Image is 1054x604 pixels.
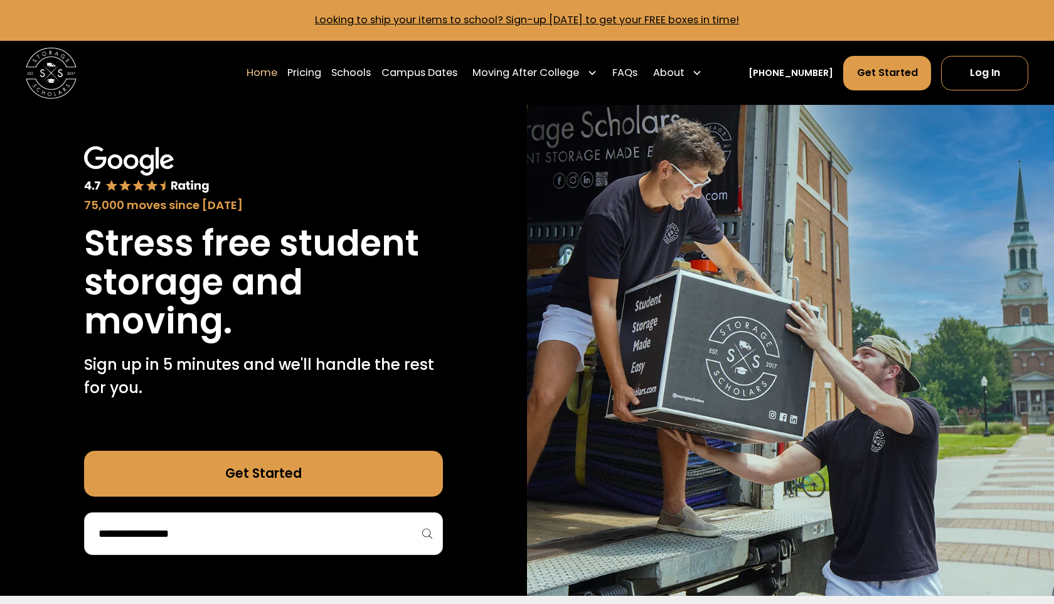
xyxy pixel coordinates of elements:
[26,48,77,99] img: Storage Scholars main logo
[287,55,321,91] a: Pricing
[527,105,1054,596] img: Storage Scholars makes moving and storage easy.
[331,55,371,91] a: Schools
[648,55,708,91] div: About
[467,55,602,91] div: Moving After College
[381,55,457,91] a: Campus Dates
[84,197,443,214] div: 75,000 moves since [DATE]
[748,67,833,80] a: [PHONE_NUMBER]
[843,56,931,90] a: Get Started
[941,56,1028,90] a: Log In
[84,224,443,340] h1: Stress free student storage and moving.
[653,65,684,80] div: About
[315,13,739,27] a: Looking to ship your items to school? Sign-up [DATE] to get your FREE boxes in time!
[84,146,210,195] img: Google 4.7 star rating
[26,48,77,99] a: home
[84,451,443,497] a: Get Started
[472,65,579,80] div: Moving After College
[612,55,637,91] a: FAQs
[84,353,443,400] p: Sign up in 5 minutes and we'll handle the rest for you.
[247,55,277,91] a: Home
